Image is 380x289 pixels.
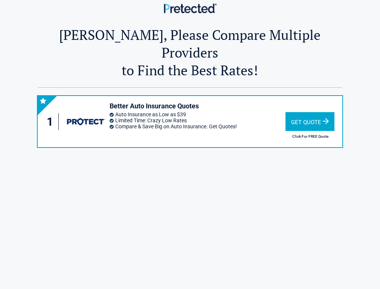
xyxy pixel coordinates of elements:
[110,117,285,123] li: Limited Time: Crazy Low Rates
[38,26,342,79] h2: [PERSON_NAME], Please Compare Multiple Providers to Find the Best Rates!
[45,113,59,130] div: 1
[285,112,334,131] div: Get Quote
[285,134,336,138] h2: Click For FREE Quote
[110,102,285,110] h3: Better Auto Insurance Quotes
[110,123,285,129] li: Compare & Save Big on Auto Insurance. Get Quotes!
[65,112,106,131] img: protect's logo
[164,3,217,13] img: Main Logo
[110,111,285,117] li: Auto Insurance as Low as $39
